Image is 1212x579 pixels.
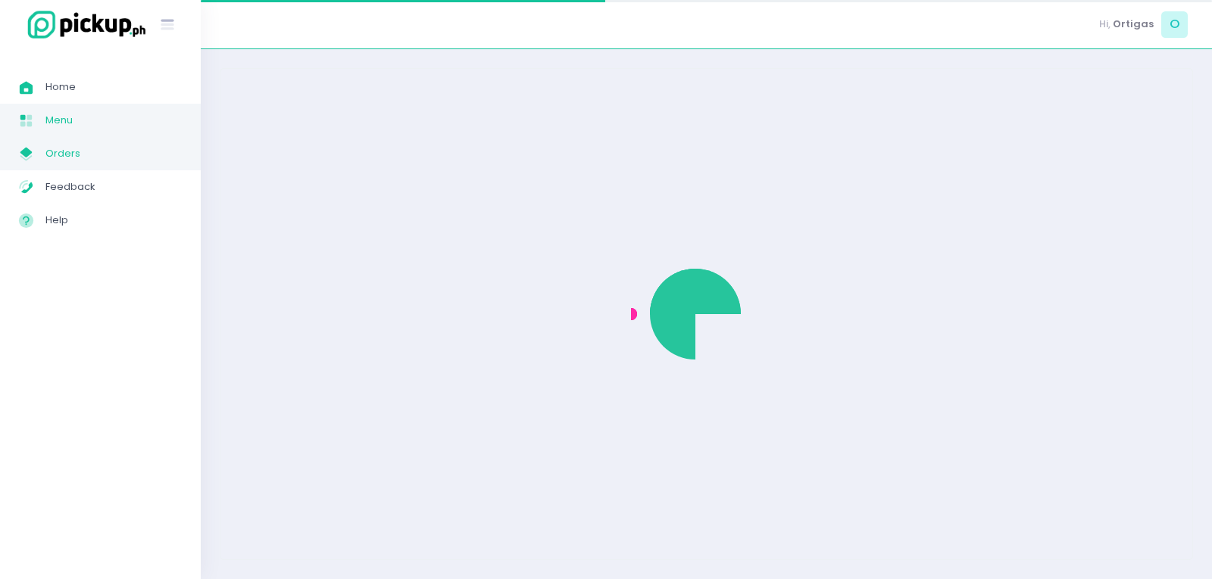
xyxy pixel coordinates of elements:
span: Home [45,77,182,97]
span: Hi, [1099,17,1110,32]
span: O [1161,11,1188,38]
span: Ortigas [1113,17,1154,32]
span: Help [45,210,182,230]
span: Menu [45,111,182,130]
span: Orders [45,144,182,163]
img: logo [19,8,148,41]
span: Feedback [45,177,182,197]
